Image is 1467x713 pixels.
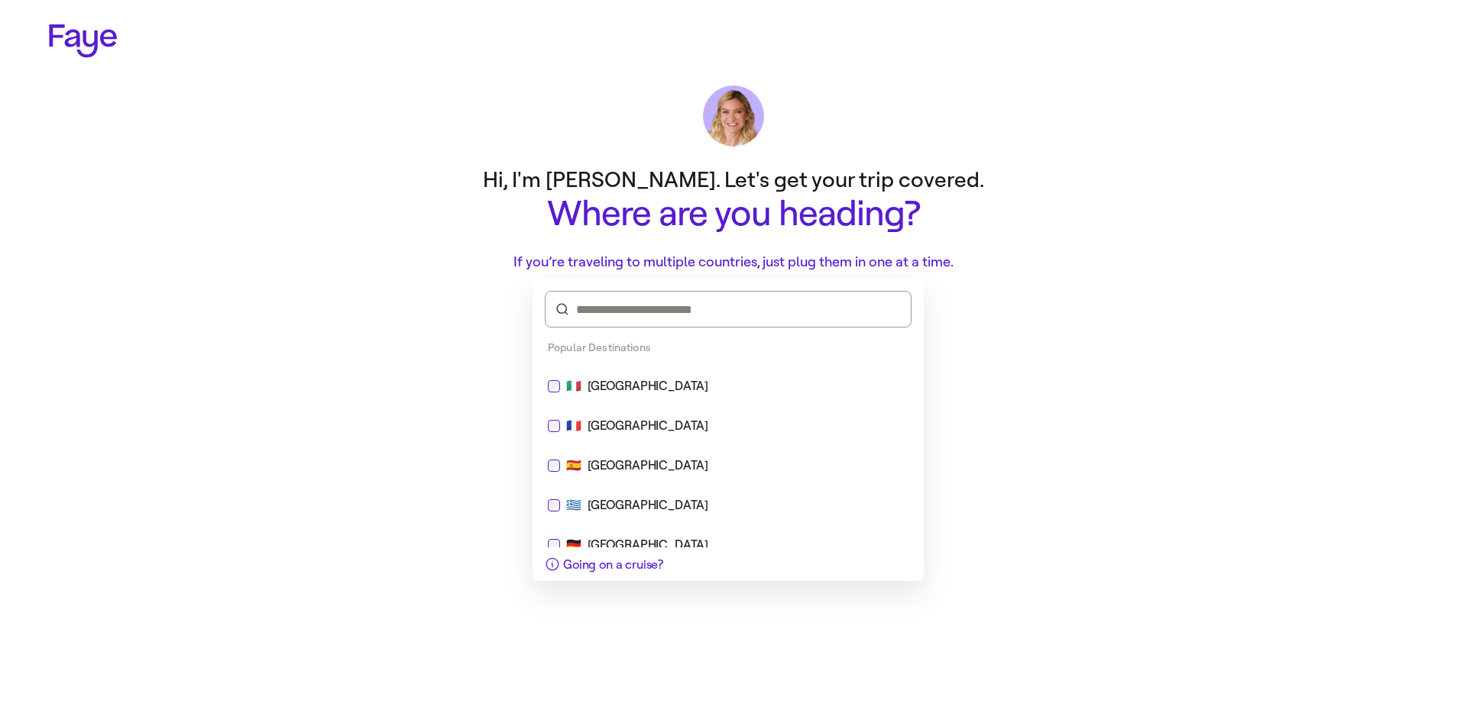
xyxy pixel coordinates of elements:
div: 🇬🇷 [548,496,908,515]
div: [GEOGRAPHIC_DATA] [588,536,708,554]
div: 🇩🇪 [548,536,908,554]
div: Popular Destinations [533,334,924,362]
div: [GEOGRAPHIC_DATA] [588,417,708,435]
div: 🇮🇹 [548,377,908,395]
button: Going on a cruise? [533,547,675,581]
span: Going on a cruise? [563,557,663,572]
h1: Where are you heading? [428,195,1039,234]
div: 🇫🇷 [548,417,908,435]
div: [GEOGRAPHIC_DATA] [588,377,708,395]
div: 🇪🇸 [548,457,908,475]
div: [GEOGRAPHIC_DATA] [588,496,708,515]
p: Hi, I'm [PERSON_NAME]. Let's get your trip covered. [428,165,1039,195]
div: [GEOGRAPHIC_DATA] [588,457,708,475]
p: If you’re traveling to multiple countries, just plug them in one at a time. [428,252,1039,273]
